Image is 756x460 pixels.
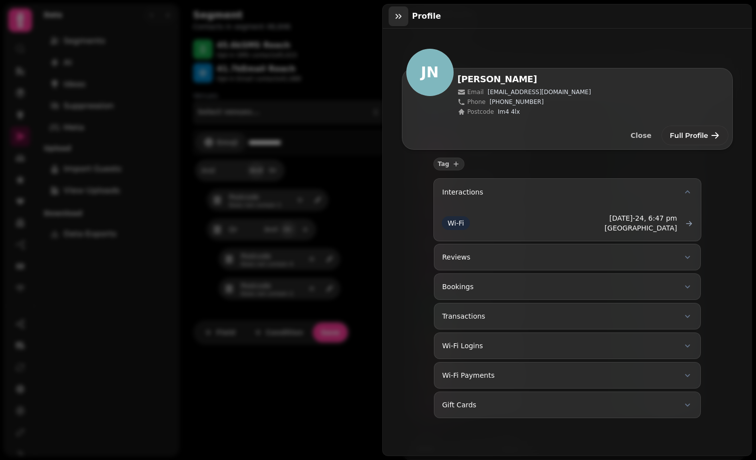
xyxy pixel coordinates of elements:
button: Phone[PHONE_NUMBER] [458,98,544,106]
span: Email [467,88,484,96]
h2: [PERSON_NAME] [458,72,728,86]
span: Phone [467,98,486,106]
button: Transactions [434,303,701,329]
span: Close [630,132,652,139]
span: Gift Cards [442,400,476,410]
button: Close [623,129,659,142]
button: Bookings [434,273,701,300]
span: Interactions [442,187,483,197]
button: Gift Cards [434,392,701,418]
button: Reviews [434,244,701,270]
button: Email[EMAIL_ADDRESS][DOMAIN_NAME] [458,88,591,96]
span: Im4 4lx [498,108,520,116]
button: Tag [433,158,464,170]
span: [EMAIL_ADDRESS][DOMAIN_NAME] [488,88,591,96]
button: Interactions [434,179,701,205]
button: PostcodeIm4 4lx [458,108,520,116]
span: Full Profile [670,132,708,139]
span: Wi-Fi Payments [442,370,494,380]
span: [PHONE_NUMBER] [490,98,544,106]
button: Wi-Fi Payments [434,362,701,389]
span: Wi-Fi [442,216,470,230]
span: [DATE]-24, 6:47 pm [609,213,677,223]
span: Tag [438,161,449,167]
span: Transactions [442,311,485,321]
h3: Profile [412,10,445,22]
span: Bookings [442,282,474,292]
button: Wi-Fi Logins [434,332,701,359]
span: Reviews [442,252,470,262]
span: Wi-Fi Logins [442,341,483,351]
button: Full Profile [661,126,728,145]
div: JN [421,64,439,81]
p: [GEOGRAPHIC_DATA] [605,223,677,233]
span: Postcode [467,108,494,116]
